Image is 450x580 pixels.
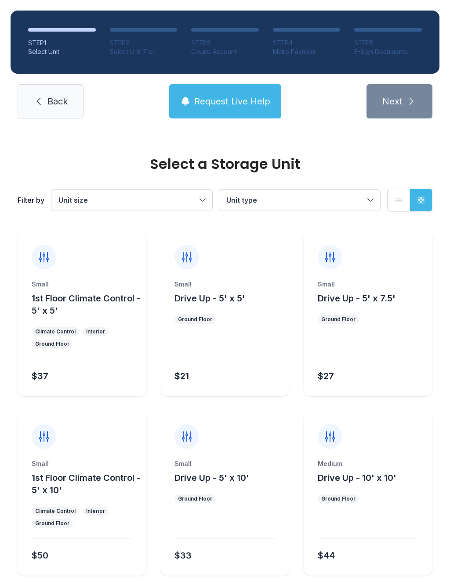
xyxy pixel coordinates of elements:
[318,472,396,484] button: Drive Up - 10' x 10'
[32,370,48,382] div: $37
[318,473,396,483] span: Drive Up - 10' x 10'
[174,459,275,468] div: Small
[318,370,334,382] div: $27
[32,459,132,468] div: Small
[58,196,88,204] span: Unit size
[47,95,68,107] span: Back
[174,370,189,382] div: $21
[354,39,422,47] div: STEP 5
[32,472,143,496] button: 1st Floor Climate Control - 5' x 10'
[174,473,249,483] span: Drive Up - 5' x 10'
[174,280,275,289] div: Small
[32,292,143,317] button: 1st Floor Climate Control - 5' x 5'
[28,47,96,56] div: Select Unit
[32,280,132,289] div: Small
[28,39,96,47] div: STEP 1
[273,47,341,56] div: Make Payment
[18,195,44,205] div: Filter by
[86,508,105,515] div: Interior
[321,495,356,502] div: Ground Floor
[32,473,141,495] span: 1st Floor Climate Control - 5' x 10'
[35,340,69,347] div: Ground Floor
[194,95,270,107] span: Request Live Help
[110,39,178,47] div: STEP 2
[318,549,335,562] div: $44
[35,520,69,527] div: Ground Floor
[226,196,257,204] span: Unit type
[318,280,418,289] div: Small
[178,495,212,502] div: Ground Floor
[51,190,212,211] button: Unit size
[318,459,418,468] div: Medium
[273,39,341,47] div: STEP 4
[35,328,76,335] div: Climate Control
[382,95,403,107] span: Next
[174,549,192,562] div: $33
[191,39,259,47] div: STEP 3
[318,293,396,304] span: Drive Up - 5' x 7.5'
[178,316,212,323] div: Ground Floor
[354,47,422,56] div: E-Sign Documents
[174,293,245,304] span: Drive Up - 5' x 5'
[32,549,48,562] div: $50
[110,47,178,56] div: Select Unit Tier
[174,472,249,484] button: Drive Up - 5' x 10'
[219,190,380,211] button: Unit type
[321,316,356,323] div: Ground Floor
[32,293,141,316] span: 1st Floor Climate Control - 5' x 5'
[318,292,396,304] button: Drive Up - 5' x 7.5'
[174,292,245,304] button: Drive Up - 5' x 5'
[86,328,105,335] div: Interior
[35,508,76,515] div: Climate Control
[18,157,432,171] div: Select a Storage Unit
[191,47,259,56] div: Create Account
